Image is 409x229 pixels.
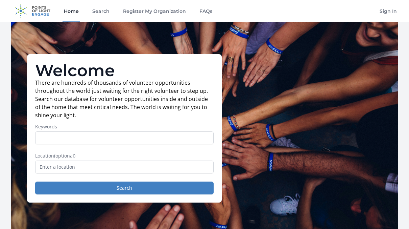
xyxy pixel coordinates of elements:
[35,62,214,79] h1: Welcome
[35,182,214,194] button: Search
[35,161,214,173] input: Enter a location
[54,152,75,159] span: (optional)
[35,152,214,159] label: Location
[35,79,214,119] p: There are hundreds of thousands of volunteer opportunities throughout the world just waiting for ...
[35,123,214,130] label: Keywords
